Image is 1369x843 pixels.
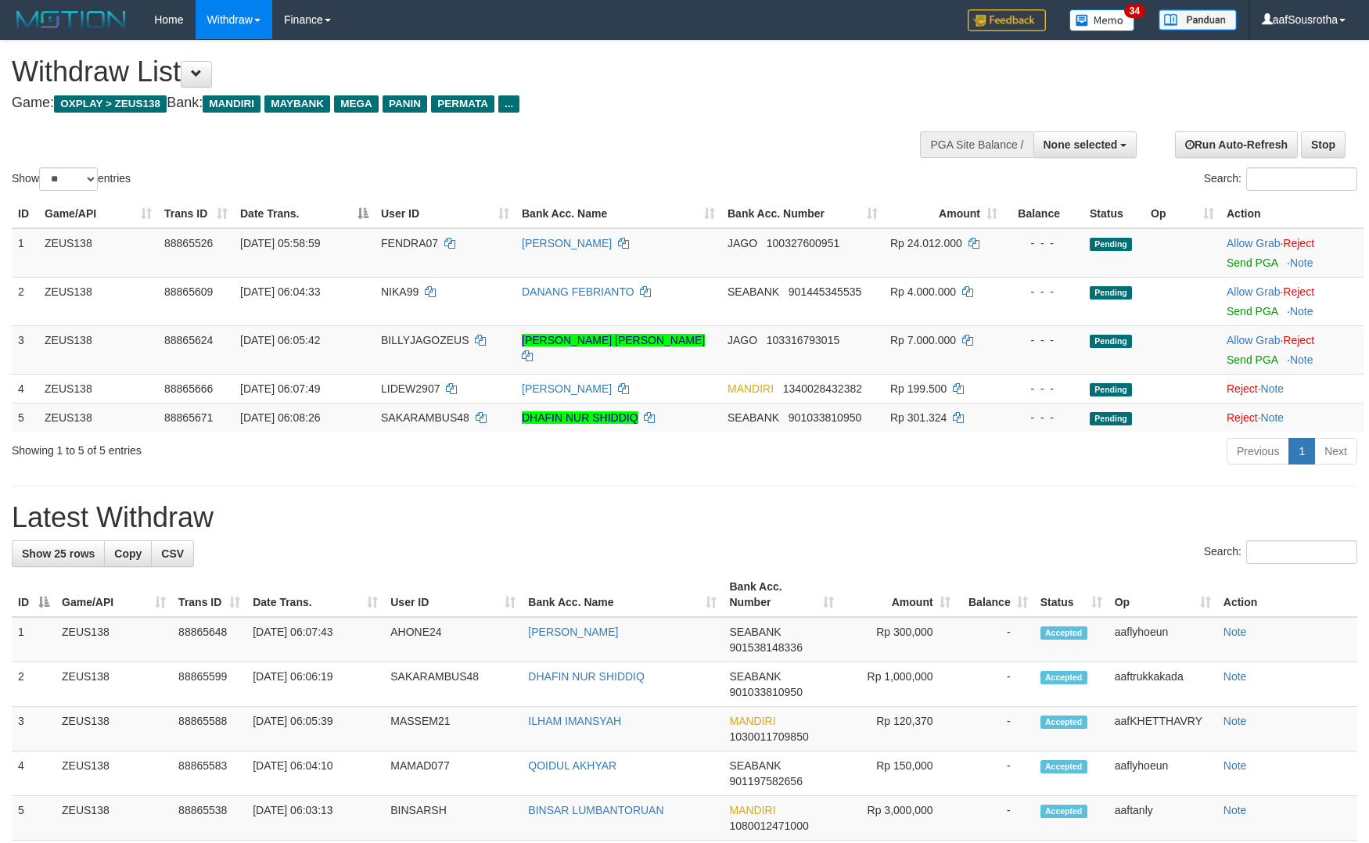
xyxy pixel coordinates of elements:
[729,715,775,727] span: MANDIRI
[246,617,384,662] td: [DATE] 06:07:43
[1010,381,1077,396] div: - - -
[957,796,1034,841] td: -
[1314,438,1357,465] a: Next
[384,707,522,752] td: MASSEM21
[1010,284,1077,300] div: - - -
[161,547,184,560] span: CSV
[1004,199,1083,228] th: Balance
[1227,256,1277,269] a: Send PGA
[528,804,663,816] a: BINSAR LUMBANTORUAN
[729,759,781,772] span: SEABANK
[1044,138,1118,151] span: None selected
[1108,572,1217,617] th: Op: activate to sort column ascending
[38,277,158,325] td: ZEUS138
[381,285,419,298] span: NIKA99
[38,325,158,374] td: ZEUS138
[1227,334,1280,346] a: Allow Grab
[840,617,957,662] td: Rp 300,000
[1159,9,1237,30] img: panduan.png
[528,759,616,772] a: QOIDUL AKHYAR
[12,277,38,325] td: 2
[890,382,947,395] span: Rp 199.500
[384,572,522,617] th: User ID: activate to sort column ascending
[723,572,839,617] th: Bank Acc. Number: activate to sort column ascending
[1220,277,1364,325] td: ·
[164,334,213,346] span: 88865624
[1227,353,1277,366] a: Send PGA
[957,617,1034,662] td: -
[12,403,38,432] td: 5
[1175,131,1298,158] a: Run Auto-Refresh
[1227,237,1280,249] a: Allow Grab
[522,237,612,249] a: [PERSON_NAME]
[246,707,384,752] td: [DATE] 06:05:39
[1040,760,1087,773] span: Accepted
[12,167,131,191] label: Show entries
[1223,715,1247,727] a: Note
[957,572,1034,617] th: Balance: activate to sort column ascending
[1108,662,1217,707] td: aaftrukkakada
[384,796,522,841] td: BINSARSH
[1223,670,1247,683] a: Note
[1290,256,1313,269] a: Note
[56,796,172,841] td: ZEUS138
[498,95,519,113] span: ...
[151,540,194,567] a: CSV
[1108,796,1217,841] td: aaftanly
[246,796,384,841] td: [DATE] 06:03:13
[22,547,95,560] span: Show 25 rows
[172,796,246,841] td: 88865538
[1010,235,1077,251] div: - - -
[789,285,861,298] span: Copy 901445345535 to clipboard
[1220,374,1364,403] td: ·
[1227,237,1283,249] span: ·
[172,572,246,617] th: Trans ID: activate to sort column ascending
[1288,438,1315,465] a: 1
[729,686,802,698] span: Copy 901033810950 to clipboard
[384,662,522,707] td: SAKARAMBUS48
[1246,540,1357,564] input: Search:
[890,334,956,346] span: Rp 7.000.000
[240,382,320,395] span: [DATE] 06:07:49
[1040,626,1087,640] span: Accepted
[164,237,213,249] span: 88865526
[172,752,246,796] td: 88865583
[728,411,779,424] span: SEABANK
[56,572,172,617] th: Game/API: activate to sort column ascending
[1040,671,1087,684] span: Accepted
[783,382,862,395] span: Copy 1340028432382 to clipboard
[12,617,56,662] td: 1
[1246,167,1357,191] input: Search:
[383,95,427,113] span: PANIN
[240,334,320,346] span: [DATE] 06:05:42
[729,641,802,654] span: Copy 901538148336 to clipboard
[1227,438,1289,465] a: Previous
[12,662,56,707] td: 2
[38,403,158,432] td: ZEUS138
[1283,237,1314,249] a: Reject
[39,167,98,191] select: Showentries
[246,572,384,617] th: Date Trans.: activate to sort column ascending
[728,237,757,249] span: JAGO
[1227,334,1283,346] span: ·
[1220,228,1364,278] td: ·
[1083,199,1144,228] th: Status
[12,8,131,31] img: MOTION_logo.png
[12,199,38,228] th: ID
[1227,305,1277,317] a: Send PGA
[54,95,167,113] span: OXPLAY > ZEUS138
[957,707,1034,752] td: -
[728,285,779,298] span: SEABANK
[1040,716,1087,729] span: Accepted
[1204,167,1357,191] label: Search:
[12,796,56,841] td: 5
[516,199,721,228] th: Bank Acc. Name: activate to sort column ascending
[1090,335,1132,348] span: Pending
[957,662,1034,707] td: -
[1220,403,1364,432] td: ·
[968,9,1046,31] img: Feedback.jpg
[381,334,469,346] span: BILLYJAGOZEUS
[1090,383,1132,396] span: Pending
[1261,411,1285,424] a: Note
[890,411,947,424] span: Rp 301.324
